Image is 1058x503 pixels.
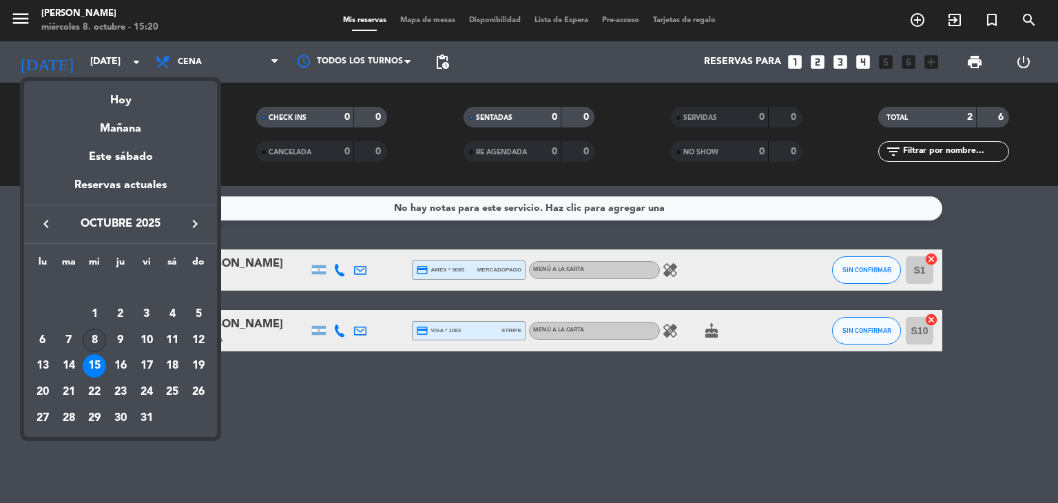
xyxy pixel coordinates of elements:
[81,379,107,405] td: 22 de octubre de 2025
[185,301,211,327] td: 5 de octubre de 2025
[160,329,184,352] div: 11
[134,379,160,405] td: 24 de octubre de 2025
[109,329,132,352] div: 9
[187,380,210,404] div: 26
[31,354,54,378] div: 13
[31,380,54,404] div: 20
[160,379,186,405] td: 25 de octubre de 2025
[107,301,134,327] td: 2 de octubre de 2025
[160,353,186,379] td: 18 de octubre de 2025
[134,254,160,276] th: viernes
[107,254,134,276] th: jueves
[38,216,54,232] i: keyboard_arrow_left
[134,353,160,379] td: 17 de octubre de 2025
[24,110,217,138] div: Mañana
[160,302,184,326] div: 4
[24,138,217,176] div: Este sábado
[185,353,211,379] td: 19 de octubre de 2025
[109,354,132,378] div: 16
[81,405,107,431] td: 29 de octubre de 2025
[56,379,82,405] td: 21 de octubre de 2025
[109,302,132,326] div: 2
[109,407,132,430] div: 30
[83,354,106,378] div: 15
[30,275,211,301] td: OCT.
[135,380,158,404] div: 24
[81,353,107,379] td: 15 de octubre de 2025
[135,407,158,430] div: 31
[83,380,106,404] div: 22
[83,407,106,430] div: 29
[160,354,184,378] div: 18
[30,379,56,405] td: 20 de octubre de 2025
[24,81,217,110] div: Hoy
[187,329,210,352] div: 12
[185,327,211,353] td: 12 de octubre de 2025
[31,329,54,352] div: 6
[30,327,56,353] td: 6 de octubre de 2025
[56,327,82,353] td: 7 de octubre de 2025
[57,407,81,430] div: 28
[81,254,107,276] th: miércoles
[135,302,158,326] div: 3
[24,176,217,205] div: Reservas actuales
[160,327,186,353] td: 11 de octubre de 2025
[57,380,81,404] div: 21
[134,327,160,353] td: 10 de octubre de 2025
[83,329,106,352] div: 8
[56,405,82,431] td: 28 de octubre de 2025
[57,354,81,378] div: 14
[160,254,186,276] th: sábado
[160,301,186,327] td: 4 de octubre de 2025
[107,379,134,405] td: 23 de octubre de 2025
[134,405,160,431] td: 31 de octubre de 2025
[185,254,211,276] th: domingo
[107,405,134,431] td: 30 de octubre de 2025
[81,301,107,327] td: 1 de octubre de 2025
[81,327,107,353] td: 8 de octubre de 2025
[107,353,134,379] td: 16 de octubre de 2025
[134,301,160,327] td: 3 de octubre de 2025
[187,302,210,326] div: 5
[83,302,106,326] div: 1
[187,216,203,232] i: keyboard_arrow_right
[30,254,56,276] th: lunes
[31,407,54,430] div: 27
[107,327,134,353] td: 9 de octubre de 2025
[56,254,82,276] th: martes
[57,329,81,352] div: 7
[185,379,211,405] td: 26 de octubre de 2025
[109,380,132,404] div: 23
[30,353,56,379] td: 13 de octubre de 2025
[135,354,158,378] div: 17
[59,215,183,233] span: octubre 2025
[30,405,56,431] td: 27 de octubre de 2025
[160,380,184,404] div: 25
[187,354,210,378] div: 19
[135,329,158,352] div: 10
[56,353,82,379] td: 14 de octubre de 2025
